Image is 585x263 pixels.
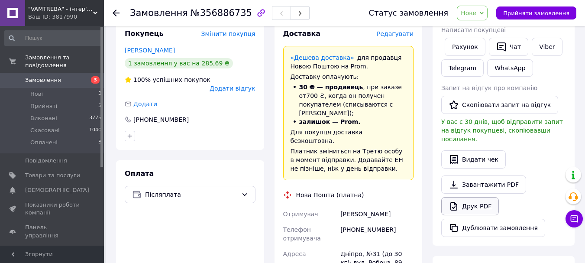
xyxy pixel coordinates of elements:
[461,10,476,16] span: Нове
[98,102,101,110] span: 5
[125,169,154,178] span: Оплата
[25,172,80,179] span: Товари та послуги
[291,72,407,81] div: Доставку оплачують:
[113,9,120,17] div: Повернутися назад
[30,90,43,98] span: Нові
[98,139,101,146] span: 3
[25,76,61,84] span: Замовлення
[145,190,238,199] span: Післяплата
[125,47,175,54] a: [PERSON_NAME]
[441,197,499,215] a: Друк PDF
[283,29,321,38] span: Доставка
[489,38,528,56] button: Чат
[441,219,545,237] button: Дублювати замовлення
[283,226,321,242] span: Телефон отримувача
[25,201,80,217] span: Показники роботи компанії
[299,84,363,91] span: 30 ₴ — продавець
[98,90,101,98] span: 3
[30,127,60,134] span: Скасовані
[291,53,407,71] div: для продавця Новою Поштою на Prom.
[441,26,506,33] span: Написати покупцеві
[487,59,533,77] a: WhatsApp
[294,191,366,199] div: Нова Пошта (платна)
[566,210,583,227] button: Чат з покупцем
[25,54,104,69] span: Замовлення та повідомлення
[532,38,562,56] a: Viber
[441,84,537,91] span: Запит на відгук про компанію
[30,114,57,122] span: Виконані
[91,76,100,84] span: 3
[210,85,255,92] span: Додати відгук
[291,128,407,145] div: Для покупця доставка безкоштовна.
[201,30,255,37] span: Змінити покупця
[445,38,485,56] button: Рахунок
[133,101,157,107] span: Додати
[25,186,89,194] span: [DEMOGRAPHIC_DATA]
[369,9,449,17] div: Статус замовлення
[125,29,164,38] span: Покупець
[125,58,233,68] div: 1 замовлення у вас на 285,69 ₴
[496,6,576,19] button: Прийняти замовлення
[441,175,526,194] a: Завантажити PDF
[503,10,569,16] span: Прийняти замовлення
[291,83,407,117] li: , при заказе от 700 ₴ , когда он получен покупателем (списываются с [PERSON_NAME]);
[30,102,57,110] span: Прийняті
[28,13,104,21] div: Ваш ID: 3817990
[130,8,188,18] span: Замовлення
[291,54,354,61] a: «Дешева доставка»
[89,114,101,122] span: 3775
[441,96,558,114] button: Скопіювати запит на відгук
[377,30,414,37] span: Редагувати
[133,76,151,83] span: 100%
[133,115,190,124] div: [PHONE_NUMBER]
[441,150,506,169] button: Видати чек
[125,75,210,84] div: успішних покупок
[4,30,102,46] input: Пошук
[283,211,318,218] span: Отримувач
[283,250,306,257] span: Адреса
[291,147,407,173] div: Платник зміниться на Третю особу в момент відправки. Додавайте ЕН не пізніше, ніж у день відправки.
[30,139,58,146] span: Оплачені
[339,206,415,222] div: [PERSON_NAME]
[441,118,563,143] span: У вас є 30 днів, щоб відправити запит на відгук покупцеві, скопіювавши посилання.
[89,127,101,134] span: 1040
[299,118,361,125] span: залишок — Prom.
[441,59,484,77] a: Telegram
[25,157,67,165] span: Повідомлення
[339,222,415,246] div: [PHONE_NUMBER]
[25,224,80,239] span: Панель управління
[28,5,93,13] span: "VAMTREBA" - інтер'єри мрій тепер доступні для всіх! Ви знайдете тут все з ІК!
[191,8,252,18] span: №356886735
